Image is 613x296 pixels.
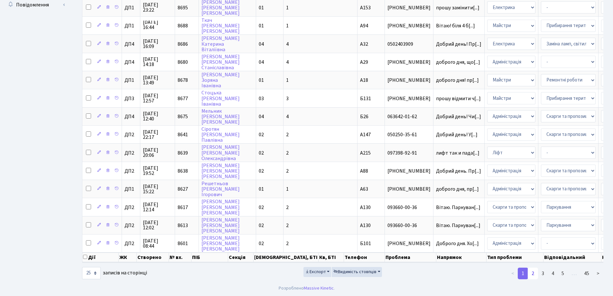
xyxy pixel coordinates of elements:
[178,222,188,229] span: 8613
[143,184,172,194] span: [DATE] 15:22
[143,75,172,85] span: [DATE] 13:49
[125,60,137,65] span: ДП4
[279,285,335,292] div: Розроблено .
[387,5,431,10] span: [PHONE_NUMBER]
[125,150,137,156] span: ДП2
[436,204,480,211] span: Вітаю. Паркуван[...]
[305,269,326,275] span: Експорт
[436,149,479,157] span: лифт так и пада[...]
[143,21,172,31] span: [DATE] 16:44
[387,132,431,137] span: 050250-35-61
[201,53,240,71] a: [PERSON_NAME][PERSON_NAME]Станіславівна
[360,167,368,175] span: А88
[228,253,254,262] th: Секція
[333,269,376,275] span: Видимість стовпців
[125,132,137,137] span: ДП2
[178,240,188,247] span: 8601
[360,222,371,229] span: А130
[387,23,431,28] span: [PHONE_NUMBER]
[143,220,172,230] span: [DATE] 12:02
[436,4,479,11] span: прошу замінити[...]
[82,267,147,279] label: записів на сторінці
[387,78,431,83] span: [PHONE_NUMBER]
[178,4,188,11] span: 8695
[360,240,371,247] span: Б101
[125,23,137,28] span: ДП1
[143,148,172,158] span: [DATE] 20:06
[125,114,137,119] span: ДП4
[286,131,289,138] span: 2
[178,186,188,193] span: 8627
[360,113,368,120] span: Б26
[125,186,137,192] span: ДП1
[286,186,289,193] span: 1
[119,253,137,262] th: ЖК
[259,149,264,157] span: 02
[125,78,137,83] span: ДП1
[387,186,431,192] span: [PHONE_NUMBER]
[286,41,289,48] span: 4
[201,216,240,234] a: [PERSON_NAME][PERSON_NAME][PERSON_NAME]
[137,253,169,262] th: Створено
[286,22,289,29] span: 1
[387,60,431,65] span: [PHONE_NUMBER]
[286,222,289,229] span: 2
[518,268,528,279] a: 1
[125,168,137,174] span: ДП2
[178,77,188,84] span: 8678
[286,95,289,102] span: 3
[436,22,475,29] span: Вітаю! біля 4 б[...]
[538,268,548,279] a: 3
[387,96,431,101] span: [PHONE_NUMBER]
[436,59,480,66] span: доброго дня, що[...]
[125,205,137,210] span: ДП2
[303,267,331,277] button: Експорт
[548,268,558,279] a: 4
[178,41,188,48] span: 8686
[191,253,228,262] th: ПІБ
[201,234,240,253] a: [PERSON_NAME][PERSON_NAME][PERSON_NAME]
[143,111,172,121] span: [DATE] 12:40
[125,241,137,246] span: ДП2
[178,113,188,120] span: 8675
[528,268,538,279] a: 2
[178,59,188,66] span: 8680
[143,57,172,67] span: [DATE] 14:18
[178,167,188,175] span: 8638
[360,186,368,193] span: А63
[143,39,172,49] span: [DATE] 16:09
[201,35,240,53] a: [PERSON_NAME]КатеринаВіталіївна
[319,253,344,262] th: Кв, БТІ
[387,168,431,174] span: [PHONE_NUMBER]
[360,22,368,29] span: А94
[286,113,289,120] span: 4
[360,59,368,66] span: А29
[201,126,240,144] a: Сіротян[PERSON_NAME]Павлівна
[201,180,240,198] a: Решетньов[PERSON_NAME]Ігорович
[387,42,431,47] span: 0502403909
[436,131,478,138] span: Добрий день! У[...]
[143,238,172,249] span: [DATE] 08:44
[360,95,371,102] span: Б131
[487,253,543,262] th: Тип проблеми
[385,253,436,262] th: Проблема
[543,253,601,262] th: Відповідальний
[143,166,172,176] span: [DATE] 19:52
[286,167,289,175] span: 2
[304,285,334,291] a: Massive Kinetic
[259,186,264,193] span: 01
[286,240,289,247] span: 2
[178,131,188,138] span: 8641
[259,4,264,11] span: 01
[580,268,593,279] a: 45
[436,77,479,84] span: доброго дня! пр[...]
[286,59,289,66] span: 4
[387,114,431,119] span: 063642-01-62
[360,204,371,211] span: А130
[201,71,240,89] a: [PERSON_NAME]ЗорянаІванівна
[387,150,431,156] span: 097398-92-91
[387,205,431,210] span: 093660-00-36
[436,95,481,102] span: прошу відмити ч[...]
[360,131,371,138] span: А147
[387,223,431,228] span: 093660-00-36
